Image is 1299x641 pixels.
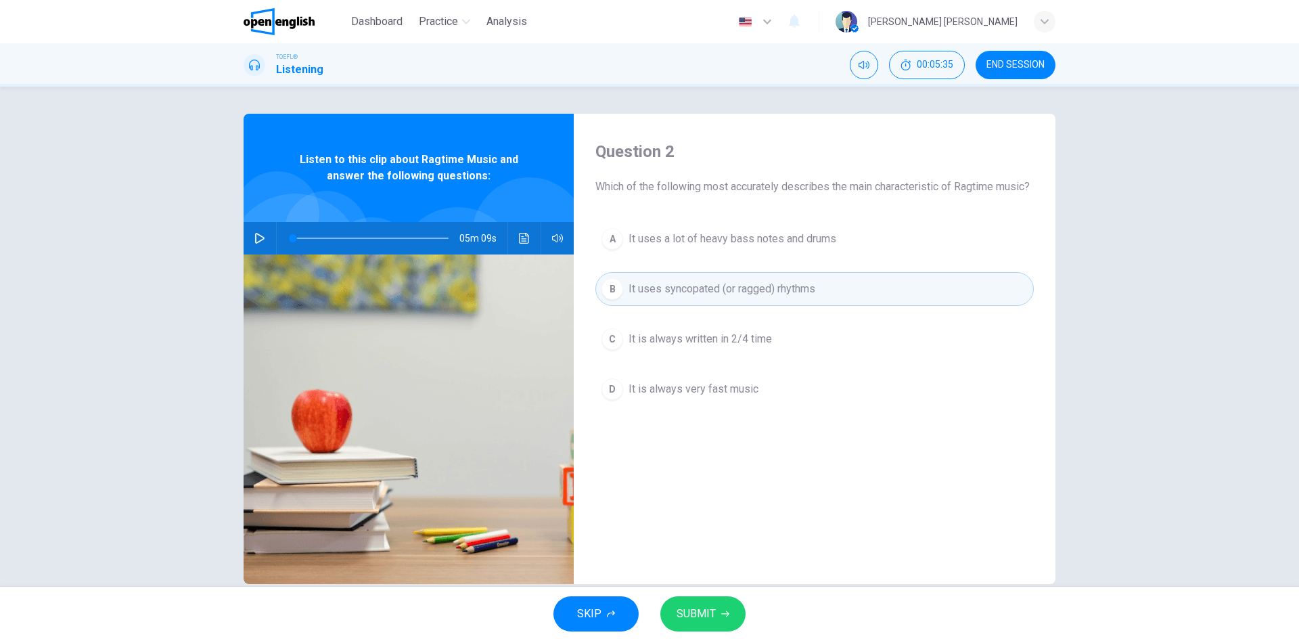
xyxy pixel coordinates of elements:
[244,8,315,35] img: OpenEnglish logo
[276,62,323,78] h1: Listening
[836,11,857,32] img: Profile picture
[413,9,476,34] button: Practice
[868,14,1018,30] div: [PERSON_NAME] [PERSON_NAME]
[276,52,298,62] span: TOEFL®
[601,328,623,350] div: C
[601,228,623,250] div: A
[244,8,346,35] a: OpenEnglish logo
[986,60,1045,70] span: END SESSION
[595,372,1034,406] button: DIt is always very fast music
[601,378,623,400] div: D
[677,604,716,623] span: SUBMIT
[629,281,815,297] span: It uses syncopated (or ragged) rhythms
[629,231,836,247] span: It uses a lot of heavy bass notes and drums
[486,14,527,30] span: Analysis
[595,322,1034,356] button: CIt is always written in 2/4 time
[514,222,535,255] button: Click to see the audio transcription
[595,222,1034,256] button: AIt uses a lot of heavy bass notes and drums
[553,596,639,632] button: SKIP
[850,51,878,79] div: Mute
[976,51,1055,79] button: END SESSION
[351,14,403,30] span: Dashboard
[660,596,746,632] button: SUBMIT
[244,255,574,584] img: Listen to this clip about Ragtime Music and answer the following questions:
[346,9,408,34] button: Dashboard
[481,9,532,34] button: Analysis
[629,381,758,397] span: It is always very fast music
[917,60,953,70] span: 00:05:35
[288,152,530,184] span: Listen to this clip about Ragtime Music and answer the following questions:
[595,141,1034,162] h4: Question 2
[889,51,965,79] div: Hide
[889,51,965,79] button: 00:05:35
[629,331,772,347] span: It is always written in 2/4 time
[601,278,623,300] div: B
[577,604,601,623] span: SKIP
[595,179,1034,195] span: Which of the following most accurately describes the main characteristic of Ragtime music?
[459,222,507,255] span: 05m 09s
[419,14,458,30] span: Practice
[595,272,1034,306] button: BIt uses syncopated (or ragged) rhythms
[737,17,754,27] img: en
